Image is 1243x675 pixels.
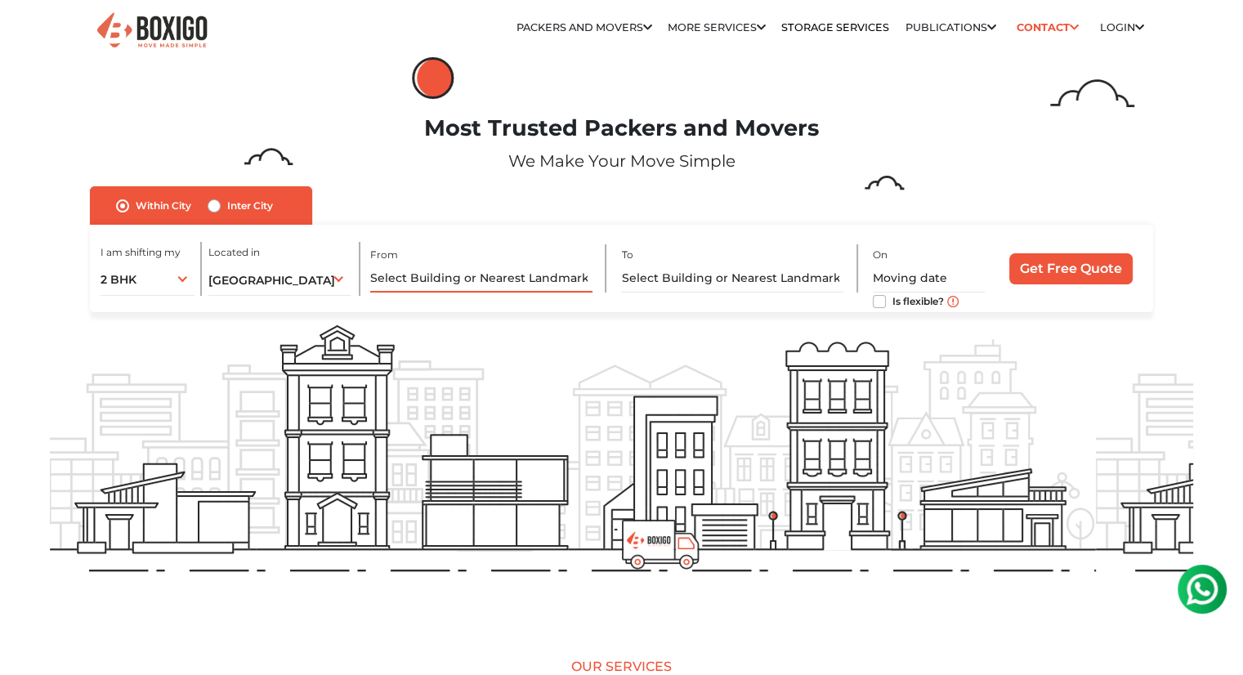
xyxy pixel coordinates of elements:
label: From [370,248,398,262]
a: Login [1100,21,1144,34]
a: Contact [1012,15,1084,40]
input: Select Building or Nearest Landmark [370,264,592,293]
span: 2 BHK [101,272,136,287]
span: [GEOGRAPHIC_DATA] [208,273,335,288]
div: Our Services [50,659,1193,674]
label: On [873,248,888,262]
img: whatsapp-icon.svg [16,16,49,49]
label: Is flexible? [892,292,944,309]
input: Select Building or Nearest Landmark [621,264,843,293]
img: Boxigo [95,11,209,51]
label: Within City [136,196,191,216]
a: Packers and Movers [516,21,652,34]
label: I am shifting my [101,245,181,260]
h1: Most Trusted Packers and Movers [50,115,1193,142]
input: Moving date [873,264,985,293]
label: Located in [208,245,260,260]
a: Publications [905,21,996,34]
p: We Make Your Move Simple [50,149,1193,173]
img: move_date_info [947,296,959,307]
label: Inter City [227,196,273,216]
img: boxigo_prackers_and_movers_truck [622,520,700,570]
a: More services [668,21,766,34]
input: Get Free Quote [1009,253,1133,284]
a: Storage Services [781,21,889,34]
label: To [621,248,633,262]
